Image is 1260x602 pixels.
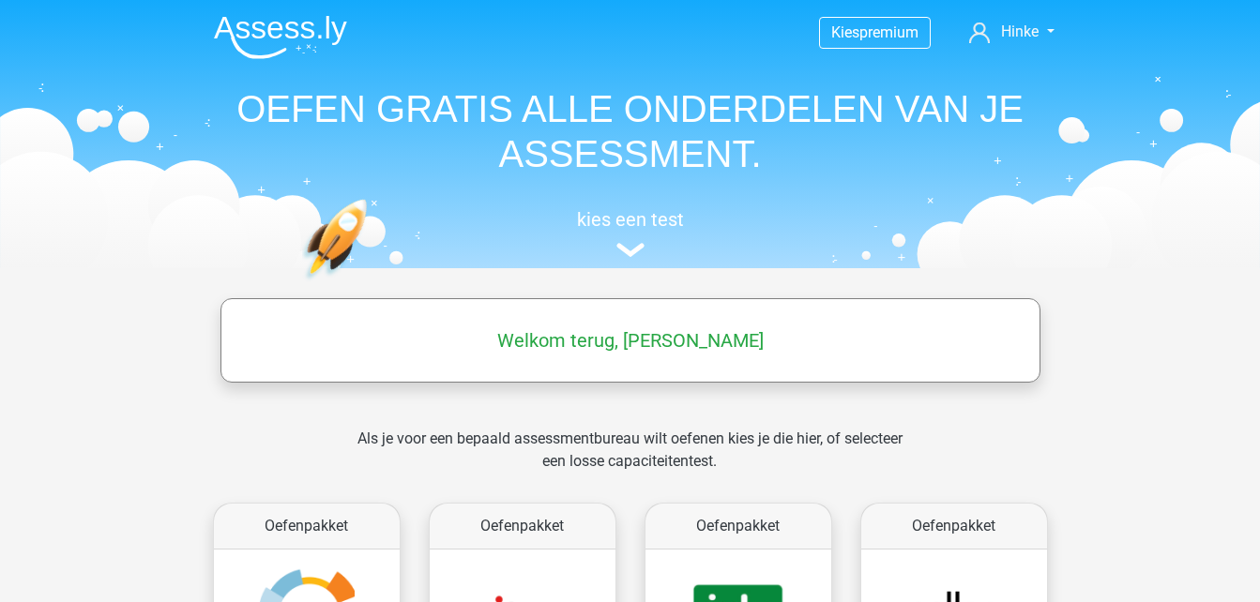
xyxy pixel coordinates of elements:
[962,21,1061,43] a: Hinke
[342,428,918,495] div: Als je voor een bepaald assessmentbureau wilt oefenen kies je die hier, of selecteer een losse ca...
[302,199,440,369] img: oefenen
[199,86,1062,176] h1: OEFEN GRATIS ALLE ONDERDELEN VAN JE ASSESSMENT.
[616,243,645,257] img: assessment
[820,20,930,45] a: Kiespremium
[859,23,918,41] span: premium
[831,23,859,41] span: Kies
[230,329,1031,352] h5: Welkom terug, [PERSON_NAME]
[199,208,1062,258] a: kies een test
[1001,23,1039,40] span: Hinke
[214,15,347,59] img: Assessly
[199,208,1062,231] h5: kies een test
